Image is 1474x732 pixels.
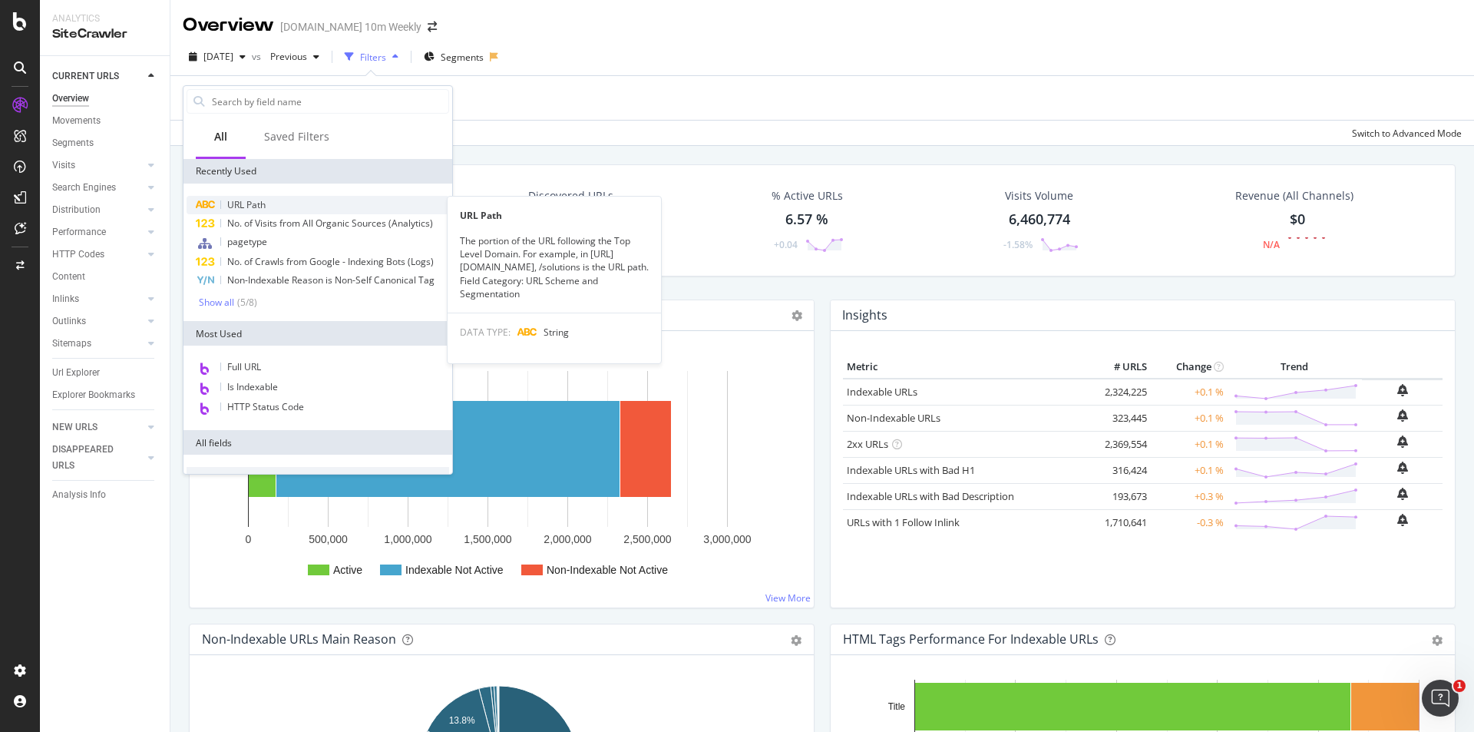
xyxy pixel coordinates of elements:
[384,533,431,545] text: 1,000,000
[210,90,448,113] input: Search by field name
[52,269,159,285] a: Content
[1397,488,1408,500] div: bell-plus
[528,188,613,204] div: Discovered URLs
[847,411,940,425] a: Non-Indexable URLs
[52,12,157,25] div: Analytics
[52,180,116,196] div: Search Engines
[785,210,828,230] div: 6.57 %
[227,198,266,211] span: URL Path
[264,50,307,63] span: Previous
[52,365,159,381] a: Url Explorer
[52,387,159,403] a: Explorer Bookmarks
[1397,384,1408,396] div: bell-plus
[544,533,591,545] text: 2,000,000
[1346,121,1462,145] button: Switch to Advanced Mode
[52,224,106,240] div: Performance
[52,269,85,285] div: Content
[183,159,452,184] div: Recently Used
[52,202,144,218] a: Distribution
[449,715,475,726] text: 13.8%
[1235,188,1353,204] span: Revenue (All Channels)
[52,91,159,107] a: Overview
[52,442,144,474] a: DISAPPEARED URLS
[772,188,843,204] div: % Active URLs
[187,467,449,492] div: URLs
[52,247,144,263] a: HTTP Codes
[227,235,267,248] span: pagetype
[52,365,100,381] div: Url Explorer
[52,247,104,263] div: HTTP Codes
[1263,238,1280,251] div: N/A
[1003,238,1033,251] div: -1.58%
[52,91,89,107] div: Overview
[774,238,798,251] div: +0.04
[847,515,960,529] a: URLs with 1 Follow Inlink
[227,380,278,393] span: Is Indexable
[246,533,252,545] text: 0
[227,273,435,287] span: Non-Indexable Reason is Non-Self Canonical Tag
[544,326,569,339] span: String
[183,45,252,69] button: [DATE]
[52,387,135,403] div: Explorer Bookmarks
[183,430,452,455] div: All fields
[52,135,159,151] a: Segments
[888,701,906,712] text: Title
[847,489,1014,503] a: Indexable URLs with Bad Description
[234,296,257,309] div: ( 5 / 8 )
[1397,409,1408,422] div: bell-plus
[703,533,751,545] text: 3,000,000
[842,305,887,326] h4: Insights
[1453,680,1466,692] span: 1
[1397,514,1408,526] div: bell-plus
[1089,431,1151,457] td: 2,369,554
[52,180,144,196] a: Search Engines
[843,631,1099,647] div: HTML Tags Performance for Indexable URLs
[547,564,668,576] text: Non-Indexable Not Active
[1352,127,1462,140] div: Switch to Advanced Mode
[227,360,261,373] span: Full URL
[227,217,433,230] span: No. of Visits from All Organic Sources (Analytics)
[1151,431,1228,457] td: +0.1 %
[183,12,274,38] div: Overview
[227,255,434,268] span: No. of Crawls from Google - Indexing Bots (Logs)
[847,437,888,451] a: 2xx URLs
[405,564,504,576] text: Indexable Not Active
[227,400,304,413] span: HTTP Status Code
[1151,356,1228,379] th: Change
[843,356,1089,379] th: Metric
[1432,635,1443,646] div: gear
[202,356,801,595] svg: A chart.
[1151,457,1228,483] td: +0.1 %
[52,224,144,240] a: Performance
[52,336,144,352] a: Sitemaps
[1397,436,1408,448] div: bell-plus
[847,385,917,399] a: Indexable URLs
[52,313,86,330] div: Outlinks
[52,157,75,174] div: Visits
[792,310,802,321] i: Options
[280,19,421,35] div: [DOMAIN_NAME] 10m Weekly
[52,419,97,436] div: NEW URLS
[52,25,157,43] div: SiteCrawler
[52,291,144,307] a: Inlinks
[52,68,119,84] div: CURRENT URLS
[448,234,661,300] div: The portion of the URL following the Top Level Domain. For example, in [URL][DOMAIN_NAME], /solut...
[1005,188,1073,204] div: Visits Volume
[1089,457,1151,483] td: 316,424
[52,157,144,174] a: Visits
[52,487,159,503] a: Analysis Info
[464,533,511,545] text: 1,500,000
[52,202,101,218] div: Distribution
[765,591,811,604] a: View More
[264,129,329,144] div: Saved Filters
[1290,210,1305,228] span: $0
[1151,379,1228,406] td: +0.1 %
[52,442,130,474] div: DISAPPEARED URLS
[183,321,452,346] div: Most Used
[418,45,490,69] button: Segments
[214,129,227,144] div: All
[428,22,437,32] div: arrow-right-arrow-left
[1089,405,1151,431] td: 323,445
[339,45,405,69] button: Filters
